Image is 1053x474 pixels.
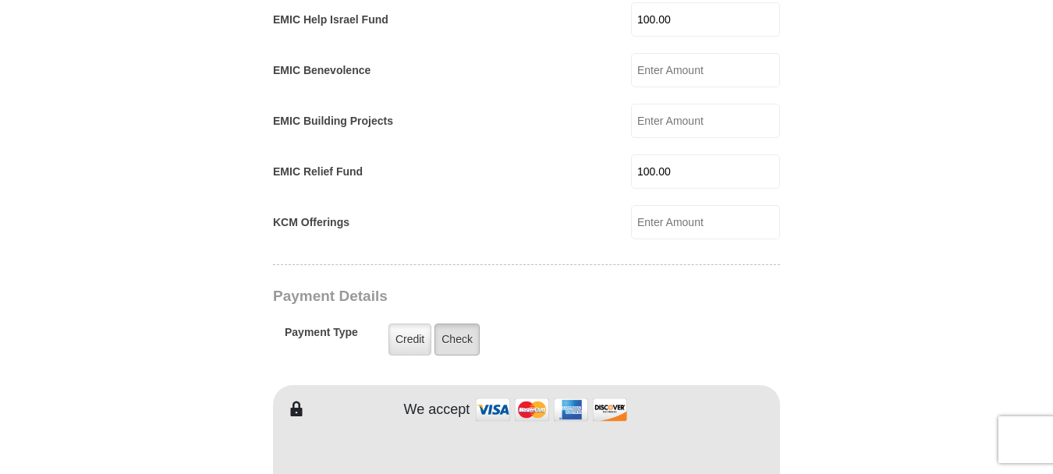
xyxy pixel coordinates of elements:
label: KCM Offerings [273,214,349,231]
label: Check [434,324,480,355]
label: EMIC Building Projects [273,113,393,129]
input: Enter Amount [631,53,780,87]
h5: Payment Type [285,326,358,347]
label: Credit [388,324,431,355]
h3: Payment Details [273,288,671,306]
input: Enter Amount [631,154,780,189]
input: Enter Amount [631,104,780,138]
h4: We accept [404,401,470,419]
label: EMIC Benevolence [273,62,370,79]
input: Enter Amount [631,205,780,239]
label: EMIC Help Israel Fund [273,12,388,28]
input: Enter Amount [631,2,780,37]
label: EMIC Relief Fund [273,164,363,180]
img: credit cards accepted [473,393,629,426]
